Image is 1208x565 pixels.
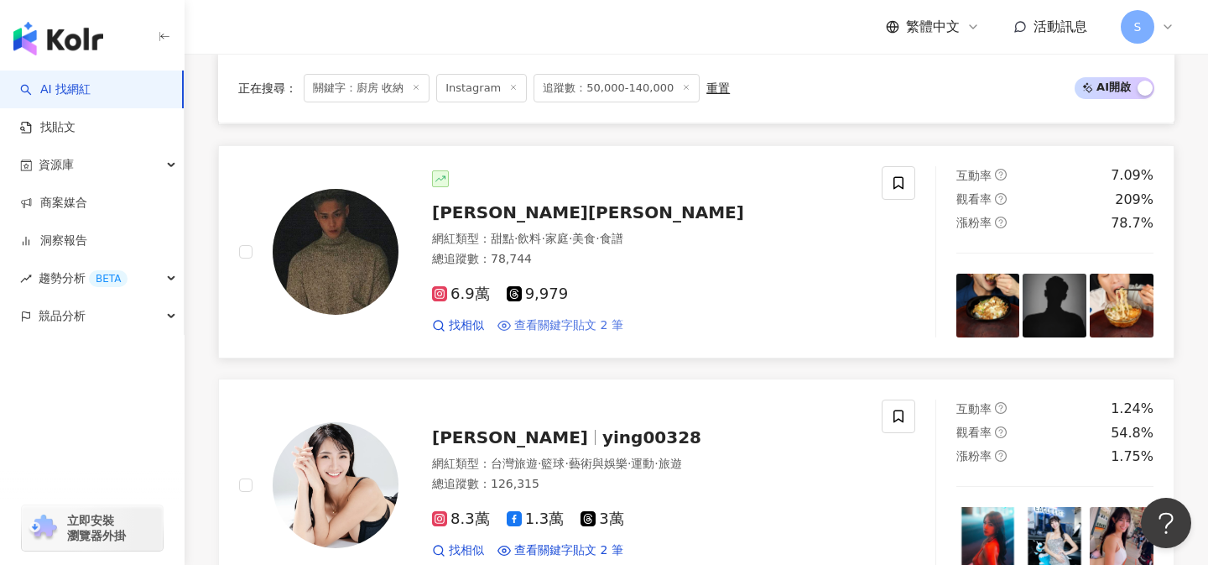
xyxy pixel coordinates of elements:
[654,457,658,470] span: ·
[304,74,430,102] span: 關鍵字：廚房 收納
[20,81,91,98] a: searchAI 找網紅
[497,317,623,334] a: 查看關鍵字貼文 2 筆
[995,426,1007,438] span: question-circle
[956,274,1020,337] img: post-image
[432,231,862,248] div: 網紅類型 ：
[627,457,631,470] span: ·
[995,450,1007,462] span: question-circle
[538,457,541,470] span: ·
[514,317,623,334] span: 查看關鍵字貼文 2 筆
[432,476,862,493] div: 總追蹤數 ： 126,315
[956,449,992,463] span: 漲粉率
[449,317,484,334] span: 找相似
[545,232,569,245] span: 家庭
[706,81,730,95] div: 重置
[631,457,654,470] span: 運動
[956,169,992,182] span: 互動率
[273,189,398,315] img: KOL Avatar
[39,297,86,335] span: 競品分析
[956,192,992,206] span: 觀看率
[22,505,163,551] a: chrome extension立即安裝 瀏覽器外掛
[514,232,518,245] span: ·
[432,427,588,447] span: [PERSON_NAME]
[20,195,87,212] a: 商案媒合
[956,216,992,229] span: 漲粉率
[432,317,484,334] a: 找相似
[432,542,484,559] a: 找相似
[518,232,541,245] span: 飲料
[432,285,490,303] span: 6.9萬
[432,251,862,268] div: 總追蹤數 ： 78,744
[436,74,527,102] span: Instagram
[906,18,960,36] span: 繁體中文
[541,232,544,245] span: ·
[507,510,565,528] span: 1.3萬
[600,232,623,245] span: 食譜
[1111,400,1153,418] div: 1.24%
[432,456,862,473] div: 網紅類型 ：
[1111,214,1153,233] div: 78.7%
[39,146,74,184] span: 資源庫
[20,273,32,285] span: rise
[659,457,682,470] span: 旅遊
[581,510,623,528] span: 3萬
[602,427,701,447] span: ying00328
[1034,18,1087,34] span: 活動訊息
[1023,274,1086,337] img: post-image
[995,193,1007,205] span: question-circle
[449,542,484,559] span: 找相似
[995,169,1007,180] span: question-circle
[507,285,569,303] span: 9,979
[1115,191,1153,209] div: 209%
[995,402,1007,414] span: question-circle
[1090,274,1153,337] img: post-image
[27,515,60,541] img: chrome extension
[572,232,596,245] span: 美食
[491,232,514,245] span: 甜點
[20,119,75,136] a: 找貼文
[218,145,1174,358] a: KOL Avatar[PERSON_NAME][PERSON_NAME]網紅類型：甜點·飲料·家庭·美食·食譜總追蹤數：78,7446.9萬9,979找相似查看關鍵字貼文 2 筆互動率quest...
[569,232,572,245] span: ·
[497,542,623,559] a: 查看關鍵字貼文 2 筆
[534,74,700,102] span: 追蹤數：50,000-140,000
[995,217,1007,228] span: question-circle
[432,202,744,222] span: [PERSON_NAME][PERSON_NAME]
[1111,424,1153,442] div: 54.8%
[67,513,126,543] span: 立即安裝 瀏覽器外掛
[1111,447,1153,466] div: 1.75%
[89,270,128,287] div: BETA
[238,81,297,95] span: 正在搜尋 ：
[1141,498,1191,548] iframe: Help Scout Beacon - Open
[1134,18,1142,36] span: S
[20,233,87,249] a: 洞察報告
[491,457,538,470] span: 台灣旅遊
[596,232,599,245] span: ·
[13,22,103,55] img: logo
[514,542,623,559] span: 查看關鍵字貼文 2 筆
[39,259,128,297] span: 趨勢分析
[1111,166,1153,185] div: 7.09%
[956,426,992,439] span: 觀看率
[432,510,490,528] span: 8.3萬
[541,457,565,470] span: 籃球
[565,457,568,470] span: ·
[956,402,992,416] span: 互動率
[569,457,627,470] span: 藝術與娛樂
[273,422,398,548] img: KOL Avatar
